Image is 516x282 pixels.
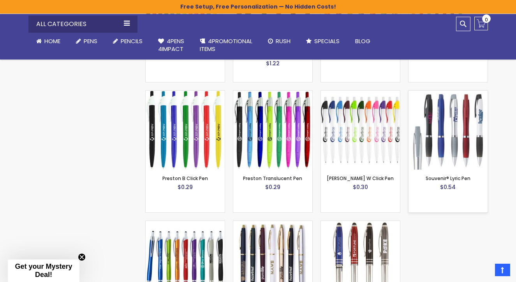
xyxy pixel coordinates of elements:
a: Pencils [105,33,150,50]
span: 4PROMOTIONAL ITEMS [200,37,252,53]
a: Blog [347,33,378,50]
img: Preston Translucent Pen [233,91,312,170]
span: 0 [485,16,488,23]
span: Specials [314,37,340,45]
div: Get your Mystery Deal!Close teaser [8,259,79,282]
span: Blog [355,37,370,45]
a: Preston W Click Pen [321,90,400,97]
a: Souvenir® Lyric Pen [409,90,488,97]
a: 4PROMOTIONALITEMS [192,33,260,58]
span: $0.54 [440,183,456,191]
span: Rush [276,37,291,45]
a: Stiletto Advertising Stylus Pens - Special Offer [146,221,225,227]
span: Pens [84,37,97,45]
img: Preston W Click Pen [321,91,400,170]
a: Pens [68,33,105,50]
span: $0.29 [178,183,193,191]
a: Specials [298,33,347,50]
button: Close teaser [78,253,86,261]
a: 4Pens4impact [150,33,192,58]
a: Preston B Click Pen [146,90,225,97]
span: $1.22 [266,60,280,67]
a: Souvenir® Lyric Pen [426,175,470,182]
a: Ultra Gold Pen [233,221,312,227]
span: $0.29 [265,183,280,191]
a: Preston Translucent Pen [243,175,302,182]
a: Preston B Click Pen [162,175,208,182]
div: All Categories [28,16,137,33]
span: $0.30 [353,183,368,191]
a: Vivano Duo Pen with Stylus - Standard Laser [321,221,400,227]
span: Get your Mystery Deal! [15,263,72,278]
img: Souvenir® Lyric Pen [409,91,488,170]
span: Pencils [121,37,143,45]
a: Rush [260,33,298,50]
a: Home [28,33,68,50]
span: 4Pens 4impact [158,37,184,53]
span: Home [44,37,60,45]
a: [PERSON_NAME] W Click Pen [327,175,394,182]
a: 0 [474,17,488,30]
a: Preston Translucent Pen [233,90,312,97]
img: Preston B Click Pen [146,91,225,170]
